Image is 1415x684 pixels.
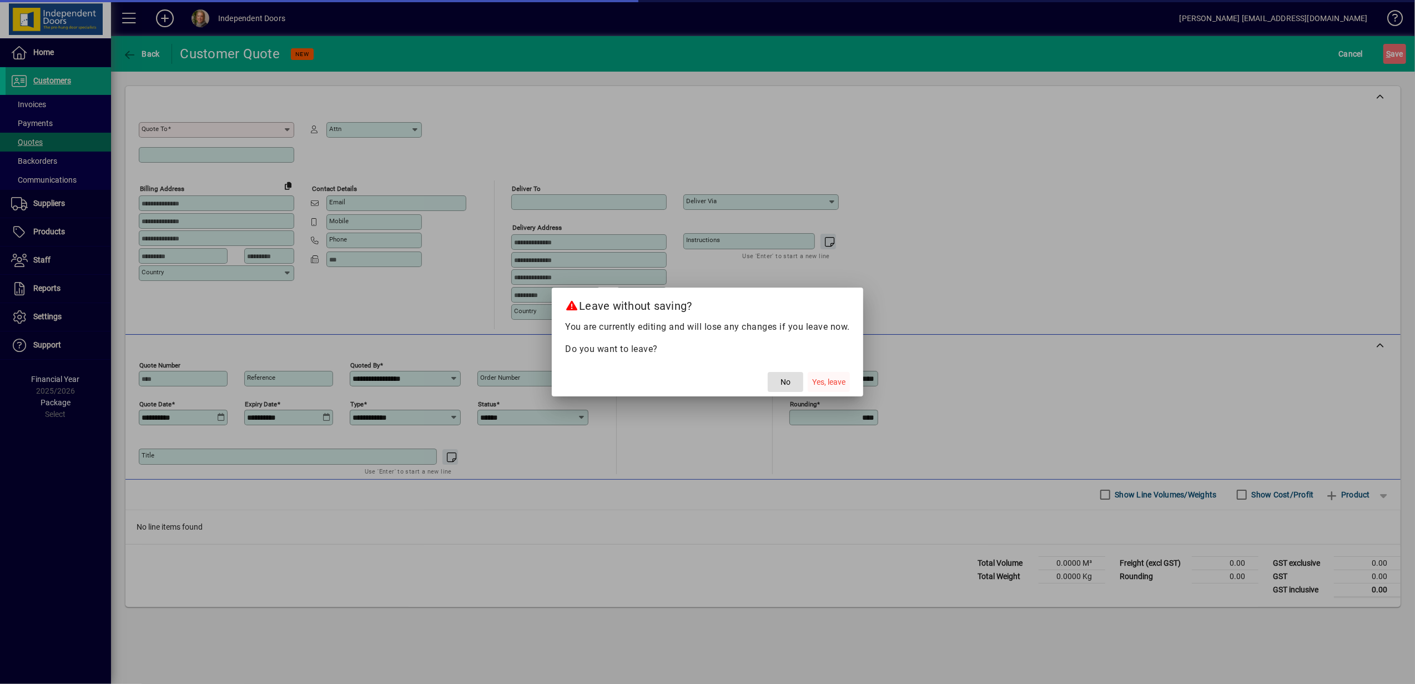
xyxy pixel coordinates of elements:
[565,343,850,356] p: Do you want to leave?
[812,376,845,388] span: Yes, leave
[808,372,850,392] button: Yes, leave
[768,372,803,392] button: No
[780,376,790,388] span: No
[565,320,850,334] p: You are currently editing and will lose any changes if you leave now.
[552,288,863,320] h2: Leave without saving?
